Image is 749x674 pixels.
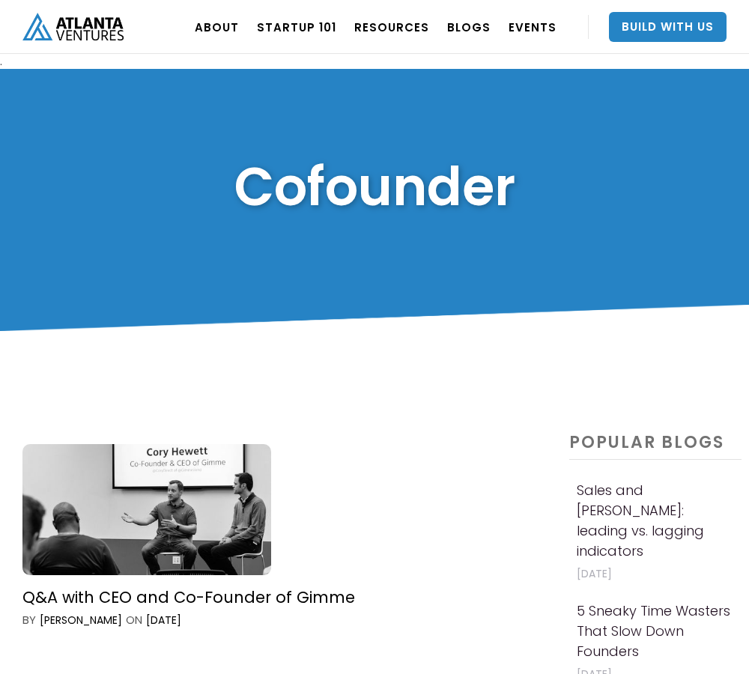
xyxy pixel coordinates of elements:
[577,565,734,583] p: [DATE]
[126,613,142,628] div: ON
[577,601,734,661] h4: 5 Sneaky Time Wasters That Slow Down Founders
[195,6,239,48] a: ABOUT
[354,6,429,48] a: RESOURCES
[447,6,491,48] a: BLOGS
[40,613,122,628] div: [PERSON_NAME]
[569,475,742,591] a: Sales and [PERSON_NAME]: leading vs. lagging indicators[DATE]
[257,6,336,48] a: Startup 101
[22,587,355,607] div: Q&A with CEO and Co-Founder of Gimme
[509,6,557,48] a: EVENTS
[146,613,181,628] div: [DATE]
[7,424,549,648] a: Q&A with CEO and Co-Founder of Gimmeby[PERSON_NAME]ON[DATE]
[22,613,36,628] div: by
[569,434,742,460] h4: popular BLOGS
[609,12,727,42] a: Build With Us
[577,480,734,561] h4: Sales and [PERSON_NAME]: leading vs. lagging indicators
